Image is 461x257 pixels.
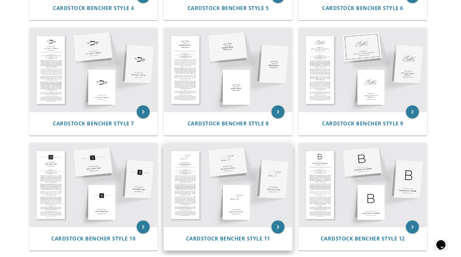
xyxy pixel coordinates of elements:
a: keyboard_arrow_right [271,105,284,118]
a: Cardstock Bencher Style 11 [186,236,270,242]
span: Cardstock Bencher Style 7 [53,120,134,127]
span: Cardstock Bencher Style 4 [53,5,134,12]
span: Cardstock Bencher Style 11 [186,235,270,242]
a: Cardstock Bencher Style 9 [322,121,403,127]
a: Cardstock Bencher Style 6 [322,5,403,11]
a: keyboard_arrow_right [137,105,150,118]
a: Cardstock Bencher Style 12 [321,236,405,242]
img: Cardstock Bencher Style 10 [29,143,158,227]
img: Cardstock Bencher Style 7 [29,28,158,112]
span: Cardstock Bencher Style 6 [322,5,403,12]
iframe: chat widget [434,231,455,251]
a: keyboard_arrow_right [406,105,419,118]
span: Cardstock Bencher Style 8 [188,120,269,127]
span: Cardstock Bencher Style 12 [321,235,405,242]
img: Cardstock Bencher Style 11 [164,143,292,227]
a: Cardstock Bencher Style 8 [188,121,269,127]
span: Cardstock Bencher Style 5 [188,5,269,12]
a: keyboard_arrow_right [271,220,284,233]
a: Cardstock Bencher Style 10 [51,236,135,242]
a: keyboard_arrow_right [137,220,150,233]
img: Cardstock Bencher Style 8 [164,28,292,112]
img: Cardstock Bencher Style 12 [299,143,427,227]
img: Cardstock Bencher Style 9 [299,28,427,112]
a: Cardstock Bencher Style 4 [53,5,134,11]
span: Cardstock Bencher Style 10 [51,235,135,242]
span: Cardstock Bencher Style 9 [322,120,403,127]
a: Cardstock Bencher Style 5 [188,5,269,11]
a: Cardstock Bencher Style 7 [53,121,134,127]
a: keyboard_arrow_right [406,220,419,233]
